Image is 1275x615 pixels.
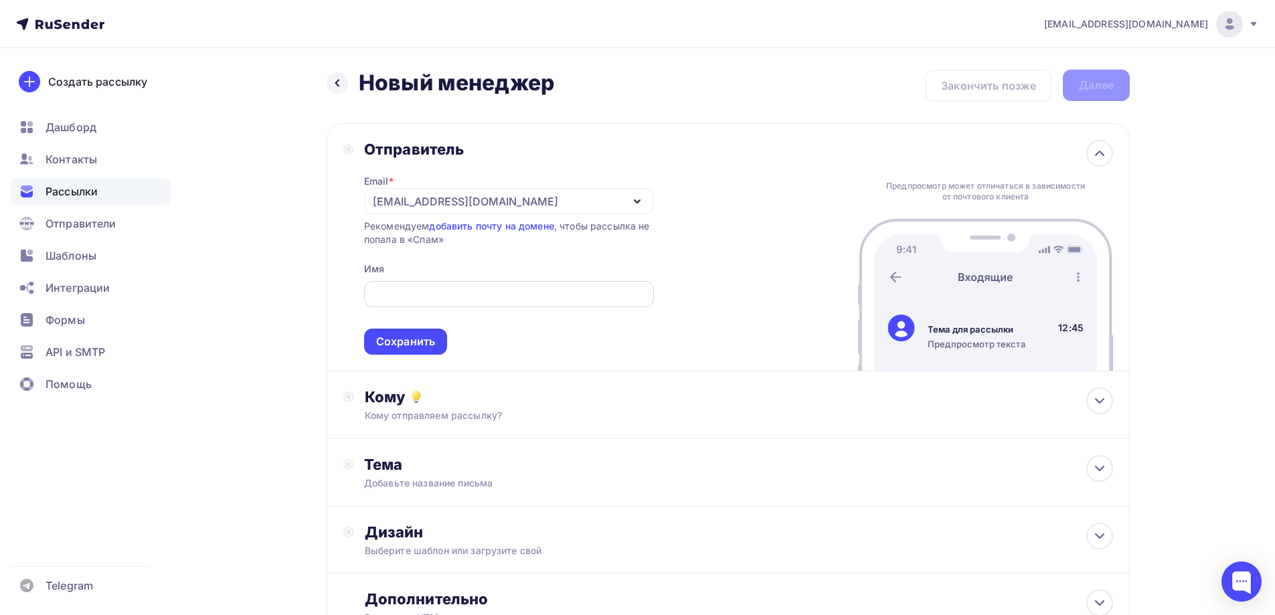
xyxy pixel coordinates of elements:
div: Дополнительно [365,590,1113,608]
span: Шаблоны [46,248,96,264]
div: Добавьте название письма [364,476,602,490]
span: Дашборд [46,119,96,135]
span: Интеграции [46,280,110,296]
div: Кому отправляем рассылку? [365,409,1039,422]
div: Тема [364,455,628,474]
button: [EMAIL_ADDRESS][DOMAIN_NAME] [364,188,654,214]
a: Дашборд [11,114,170,141]
span: Помощь [46,376,92,392]
div: Предпросмотр может отличаться в зависимости от почтового клиента [883,181,1089,202]
h2: Новый менеджер [359,70,554,96]
div: [EMAIL_ADDRESS][DOMAIN_NAME] [373,193,558,209]
a: Отправители [11,210,170,237]
span: Отправители [46,215,116,232]
a: добавить почту на домене [429,220,554,232]
div: Предпросмотр текста [928,338,1025,350]
div: Сохранить [376,334,435,349]
span: API и SMTP [46,344,105,360]
a: Формы [11,306,170,333]
a: [EMAIL_ADDRESS][DOMAIN_NAME] [1044,11,1259,37]
a: Контакты [11,146,170,173]
div: Отправитель [364,140,654,159]
div: Дизайн [365,523,1113,541]
div: Тема для рассылки [928,323,1025,335]
span: Telegram [46,578,93,594]
div: Создать рассылку [48,74,147,90]
div: Выберите шаблон или загрузите свой [365,544,1039,557]
div: Имя [364,262,384,276]
div: Email [364,175,394,188]
span: Рассылки [46,183,98,199]
div: 12:45 [1058,321,1084,335]
div: Кому [365,387,1113,406]
a: Рассылки [11,178,170,205]
span: Контакты [46,151,97,167]
span: [EMAIL_ADDRESS][DOMAIN_NAME] [1044,17,1208,31]
a: Шаблоны [11,242,170,269]
span: Формы [46,312,85,328]
div: Рекомендуем , чтобы рассылка не попала в «Спам» [364,219,654,246]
